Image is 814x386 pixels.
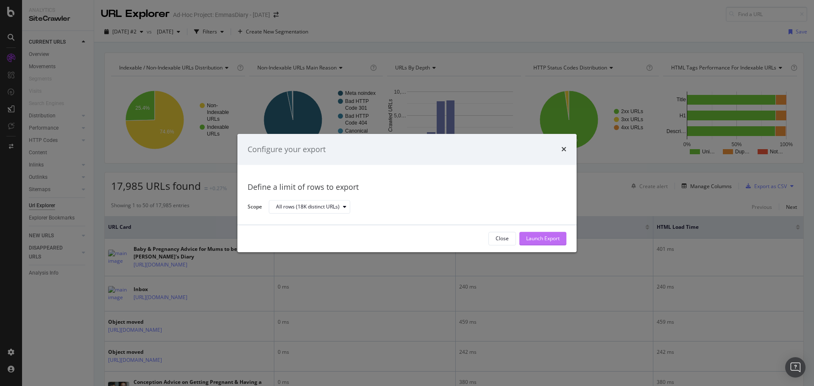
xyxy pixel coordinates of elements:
button: Close [488,232,516,245]
label: Scope [248,203,262,212]
div: Configure your export [248,144,326,155]
div: Close [496,235,509,242]
div: Define a limit of rows to export [248,182,566,193]
div: times [561,144,566,155]
button: All rows (18K distinct URLs) [269,200,350,214]
button: Launch Export [519,232,566,245]
div: modal [237,134,577,252]
div: Launch Export [526,235,560,242]
div: Open Intercom Messenger [785,357,806,378]
div: All rows (18K distinct URLs) [276,205,340,210]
